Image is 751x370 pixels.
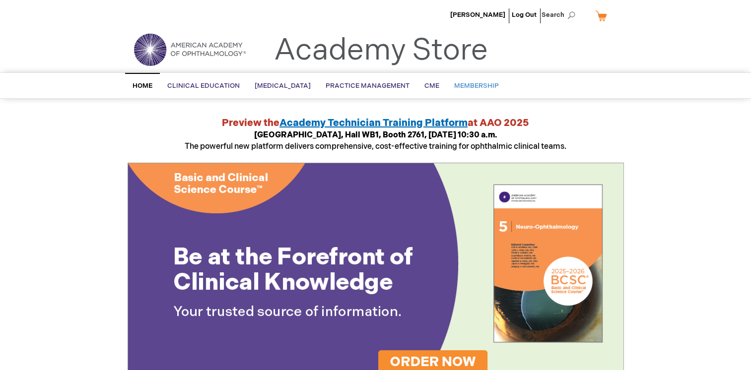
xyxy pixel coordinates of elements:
[222,117,529,129] strong: Preview the at AAO 2025
[167,82,240,90] span: Clinical Education
[274,33,488,68] a: Academy Store
[512,11,537,19] a: Log Out
[454,82,499,90] span: Membership
[542,5,579,25] span: Search
[255,82,311,90] span: [MEDICAL_DATA]
[326,82,410,90] span: Practice Management
[450,11,505,19] a: [PERSON_NAME]
[254,130,497,140] strong: [GEOGRAPHIC_DATA], Hall WB1, Booth 2761, [DATE] 10:30 a.m.
[424,82,439,90] span: CME
[279,117,468,129] a: Academy Technician Training Platform
[185,130,566,151] span: The powerful new platform delivers comprehensive, cost-effective training for ophthalmic clinical...
[133,82,152,90] span: Home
